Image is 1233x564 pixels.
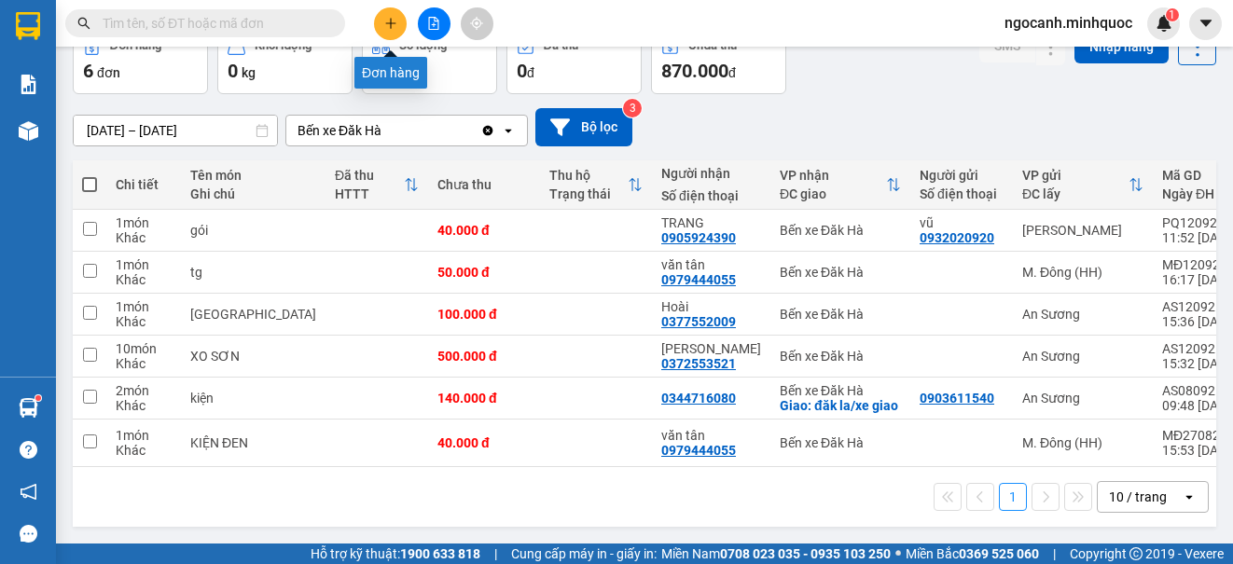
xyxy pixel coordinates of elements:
div: Chưa thu [437,177,531,192]
span: question-circle [20,441,37,459]
button: plus [374,7,407,40]
div: HTTT [335,186,404,201]
span: Hỗ trợ kỹ thuật: [311,543,480,564]
th: Toggle SortBy [540,160,652,210]
div: Trạng thái [549,186,628,201]
th: Toggle SortBy [326,160,428,210]
div: VP nhận [780,168,886,183]
span: ngocanh.minhquoc [990,11,1147,34]
span: 0 [517,60,527,82]
div: Khác [116,230,172,245]
svg: open [501,123,516,138]
div: TRANG [661,215,761,230]
div: Số điện thoại [920,186,1004,201]
div: Hoài [661,299,761,314]
div: Khác [116,314,172,329]
button: Số lượng16món [362,27,497,94]
span: Cung cấp máy in - giấy in: [511,543,657,564]
div: 10 món [116,341,172,356]
span: đ [527,65,534,80]
div: Người gửi [920,168,1004,183]
div: 100.000 đ [437,307,531,322]
span: món [396,65,423,80]
span: 6 [83,60,93,82]
div: 40.000 đ [437,435,531,450]
div: 140.000 đ [437,391,531,406]
div: văn tân [661,428,761,443]
div: 1 món [116,428,172,443]
div: 0372553521 [661,356,736,371]
div: Người nhận [661,166,761,181]
span: file-add [427,17,440,30]
div: văn tân [661,257,761,272]
div: 10 / trang [1109,488,1167,506]
div: Khác [116,443,172,458]
input: Select a date range. [74,116,277,145]
div: Số điện thoại [661,188,761,203]
div: VP gửi [1022,168,1129,183]
button: file-add [418,7,450,40]
div: SỸ NHUNG [661,341,761,356]
span: ⚪️ [895,550,901,557]
div: M. Đông (HH) [1022,435,1143,450]
button: Đơn hàng6đơn [73,27,208,94]
div: XO SƠN [190,349,316,364]
div: 0377552009 [661,314,736,329]
svg: open [1182,489,1197,504]
div: 50.000 đ [437,265,531,280]
span: plus [384,17,397,30]
span: Miền Nam [661,543,891,564]
div: An Sương [1022,391,1143,406]
button: 1 [999,483,1027,511]
div: Giao: đăk la/xe giao [780,398,901,413]
sup: 1 [35,395,41,401]
div: 500.000 đ [437,349,531,364]
button: Đã thu0đ [506,27,642,94]
span: đ [728,65,736,80]
sup: 3 [623,99,642,117]
span: search [77,17,90,30]
div: ĐC lấy [1022,186,1129,201]
div: 0979444055 [661,272,736,287]
div: Chi tiết [116,177,172,192]
div: Thu hộ [549,168,628,183]
span: kg [242,65,256,80]
div: Khác [116,272,172,287]
div: Bến xe Đăk Hà [780,349,901,364]
span: copyright [1129,547,1143,560]
div: Bến xe Đăk Hà [780,223,901,238]
div: Bến xe Đăk Hà [780,435,901,450]
span: 1 [1169,8,1175,21]
span: đơn [97,65,120,80]
img: icon-new-feature [1156,15,1172,32]
div: KIỆN ĐEN [190,435,316,450]
div: TX [190,307,316,322]
th: Toggle SortBy [770,160,910,210]
div: 0979444055 [661,443,736,458]
input: Selected Bến xe Đăk Hà. [383,121,385,140]
div: 0344716080 [661,391,736,406]
div: gói [190,223,316,238]
div: 0932020920 [920,230,994,245]
button: Bộ lọc [535,108,632,146]
img: logo-vxr [16,12,40,40]
div: Tên món [190,168,316,183]
div: An Sương [1022,349,1143,364]
input: Tìm tên, số ĐT hoặc mã đơn [103,13,323,34]
button: aim [461,7,493,40]
div: [PERSON_NAME] [1022,223,1143,238]
button: Chưa thu870.000đ [651,27,786,94]
div: 40.000 đ [437,223,531,238]
div: Khác [116,356,172,371]
span: message [20,525,37,543]
span: Miền Bắc [906,543,1039,564]
div: 1 món [116,215,172,230]
span: | [494,543,497,564]
strong: 0708 023 035 - 0935 103 250 [720,546,891,561]
span: 0 [228,60,238,82]
div: kiện [190,391,316,406]
span: 870.000 [661,60,728,82]
div: An Sương [1022,307,1143,322]
sup: 1 [1166,8,1179,21]
span: caret-down [1198,15,1214,32]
